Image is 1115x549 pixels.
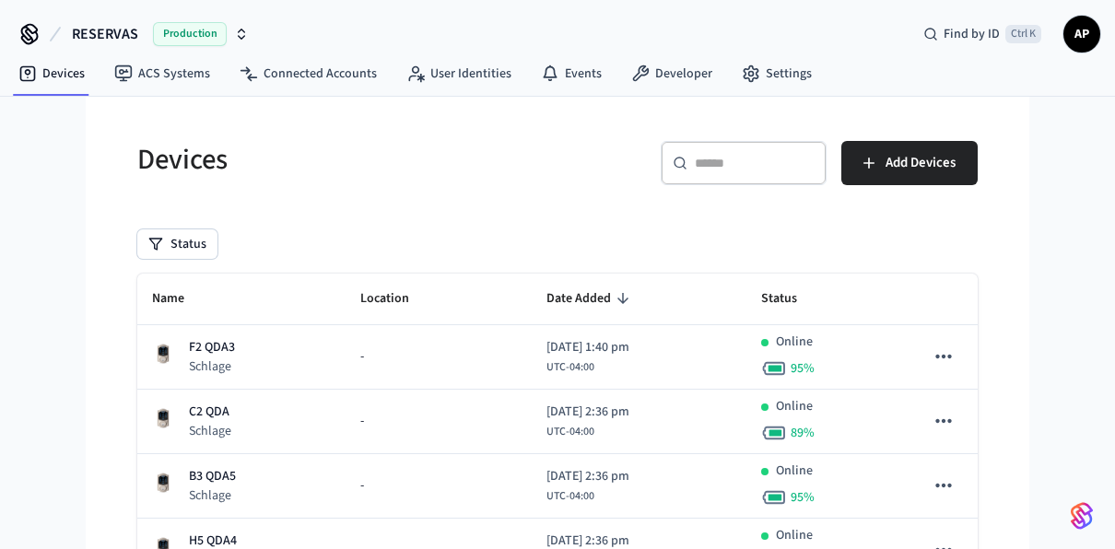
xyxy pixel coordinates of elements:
div: America/La_Paz [546,338,629,376]
img: Schlage Sense Smart Deadbolt with Camelot Trim, Front [152,472,174,494]
button: Status [137,229,217,259]
span: Ctrl K [1005,25,1041,43]
a: ACS Systems [100,57,225,90]
span: [DATE] 2:36 pm [546,467,629,486]
a: Settings [727,57,827,90]
div: America/La_Paz [546,467,629,505]
button: AP [1063,16,1100,53]
span: - [360,476,364,496]
span: [DATE] 1:40 pm [546,338,629,357]
a: Devices [4,57,100,90]
p: F2 QDA3 [189,338,235,357]
img: Schlage Sense Smart Deadbolt with Camelot Trim, Front [152,407,174,429]
span: 89 % [791,424,815,442]
span: UTC-04:00 [546,424,594,440]
span: - [360,412,364,431]
p: Schlage [189,357,235,376]
p: C2 QDA [189,403,231,422]
span: Date Added [546,285,635,313]
a: Connected Accounts [225,57,392,90]
span: RESERVAS [72,23,138,45]
p: B3 QDA5 [189,467,236,486]
p: Online [776,397,813,416]
p: Schlage [189,422,231,440]
span: Add Devices [886,151,956,175]
span: Location [360,285,433,313]
span: Find by ID [944,25,1000,43]
span: AP [1065,18,1098,51]
span: Production [153,22,227,46]
p: Online [776,526,813,545]
h5: Devices [137,141,546,179]
div: America/La_Paz [546,403,629,440]
button: Add Devices [841,141,978,185]
img: Schlage Sense Smart Deadbolt with Camelot Trim, Front [152,343,174,365]
span: - [360,347,364,367]
span: UTC-04:00 [546,488,594,505]
a: Events [526,57,616,90]
p: Online [776,461,813,481]
span: 95 % [791,359,815,378]
span: Status [761,285,821,313]
div: Find by IDCtrl K [909,18,1056,51]
span: [DATE] 2:36 pm [546,403,629,422]
a: Developer [616,57,727,90]
img: SeamLogoGradient.69752ec5.svg [1071,501,1093,531]
p: Online [776,333,813,352]
span: 95 % [791,488,815,507]
span: Name [152,285,208,313]
span: UTC-04:00 [546,359,594,376]
p: Schlage [189,486,236,505]
a: User Identities [392,57,526,90]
